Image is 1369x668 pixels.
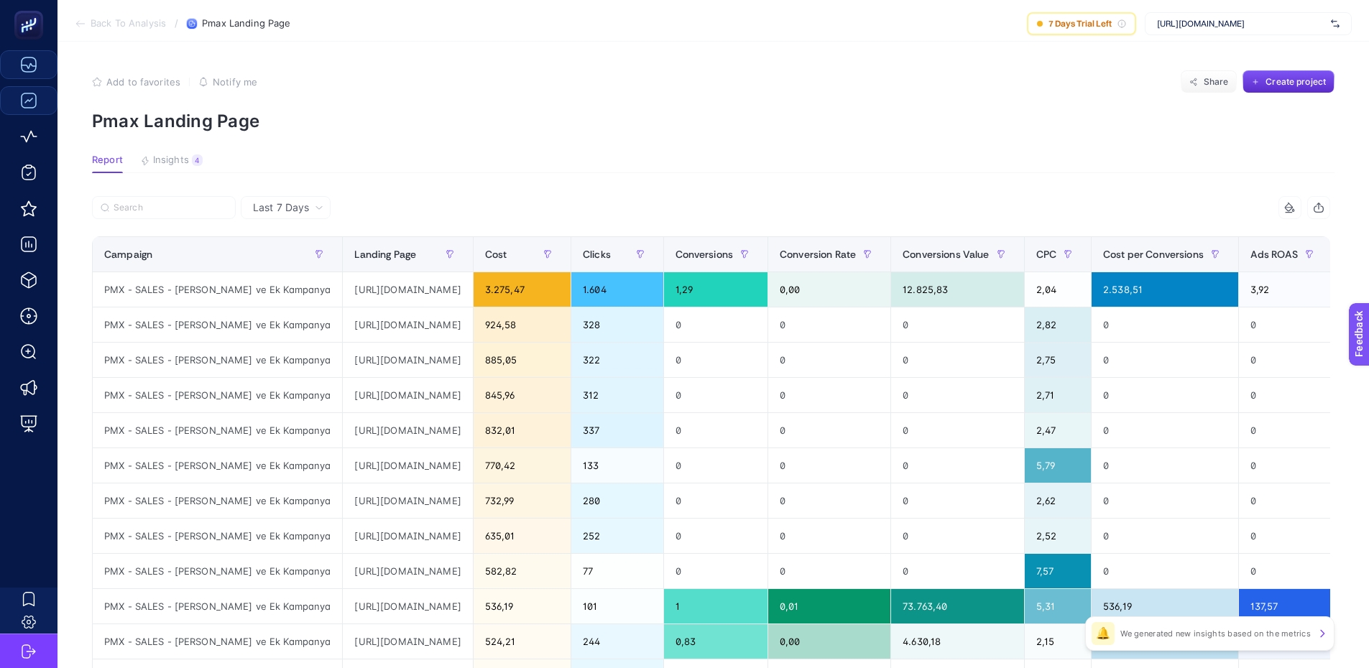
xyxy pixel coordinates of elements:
div: 0 [768,378,890,412]
span: Conversion Rate [780,249,856,260]
div: 0 [664,413,768,447]
div: 0 [1239,554,1332,588]
div: 337 [571,413,663,447]
div: [URL][DOMAIN_NAME] [343,483,472,518]
div: 2,52 [1025,519,1091,553]
div: 252 [571,519,663,553]
span: Clicks [583,249,611,260]
button: Create project [1243,70,1335,93]
div: 536,19 [1092,589,1238,623]
div: 244 [571,624,663,659]
span: Conversions [676,249,734,260]
div: 0 [1239,519,1332,553]
div: PMX - SALES - [PERSON_NAME] ve Ek Kampanya [93,483,342,518]
span: Share [1204,76,1229,88]
button: Share [1181,70,1237,93]
div: 924,58 [474,307,571,342]
p: We generated new insights based on the metrics [1120,628,1311,639]
div: 0 [891,343,1023,377]
div: 0 [1239,448,1332,483]
button: Add to favorites [92,76,180,88]
div: 732,99 [474,483,571,518]
div: 832,01 [474,413,571,447]
span: Ads ROAS [1250,249,1298,260]
div: [URL][DOMAIN_NAME] [343,378,472,412]
div: 0 [1092,448,1238,483]
div: 845,96 [474,378,571,412]
div: 0 [891,307,1023,342]
div: 0 [1092,307,1238,342]
div: 0 [891,413,1023,447]
div: 2,75 [1025,343,1091,377]
div: [URL][DOMAIN_NAME] [343,413,472,447]
div: 3,92 [1239,272,1332,307]
div: [URL][DOMAIN_NAME] [343,624,472,659]
div: 2,15 [1025,624,1091,659]
div: 0 [768,448,890,483]
div: 1 [664,589,768,623]
div: [URL][DOMAIN_NAME] [343,272,472,307]
span: Create project [1266,76,1326,88]
div: 0 [891,378,1023,412]
button: Notify me [198,76,257,88]
div: 0 [1092,519,1238,553]
div: 322 [571,343,663,377]
div: 280 [571,483,663,518]
div: 0 [1239,413,1332,447]
div: 0 [768,343,890,377]
div: 2,62 [1025,483,1091,518]
div: 12.825,83 [891,272,1023,307]
span: Landing Page [354,249,416,260]
div: 137,57 [1239,589,1332,623]
div: PMX - SALES - [PERSON_NAME] ve Ek Kampanya [93,413,342,447]
div: 0 [768,554,890,588]
div: 77 [571,554,663,588]
span: Report [92,154,123,166]
div: 3.275,47 [474,272,571,307]
span: Feedback [9,4,55,16]
div: 🔔 [1092,622,1115,645]
img: svg%3e [1331,17,1340,31]
span: CPC [1036,249,1056,260]
div: 0 [664,378,768,412]
div: 0 [1239,483,1332,518]
div: 2.538,51 [1092,272,1238,307]
div: 0 [768,307,890,342]
div: 4 [192,154,203,166]
div: [URL][DOMAIN_NAME] [343,448,472,483]
div: 73.763,40 [891,589,1023,623]
span: Campaign [104,249,152,260]
div: [URL][DOMAIN_NAME] [343,519,472,553]
div: 2,82 [1025,307,1091,342]
span: Add to favorites [106,76,180,88]
div: 328 [571,307,663,342]
div: [URL][DOMAIN_NAME] [343,554,472,588]
div: 0 [891,554,1023,588]
div: 0,01 [768,589,890,623]
span: Cost per Conversions [1103,249,1204,260]
span: Back To Analysis [91,18,166,29]
span: Conversions Value [903,249,989,260]
div: PMX - SALES - [PERSON_NAME] ve Ek Kampanya [93,343,342,377]
div: PMX - SALES - [PERSON_NAME] ve Ek Kampanya [93,307,342,342]
div: PMX - SALES - [PERSON_NAME] ve Ek Kampanya [93,272,342,307]
div: 0 [891,483,1023,518]
div: 0 [891,519,1023,553]
div: 2,04 [1025,272,1091,307]
div: 0 [1092,554,1238,588]
div: PMX - SALES - [PERSON_NAME] ve Ek Kampanya [93,519,342,553]
div: 5,79 [1025,448,1091,483]
span: [URL][DOMAIN_NAME] [1157,18,1325,29]
div: 0,00 [768,272,890,307]
div: 536,19 [474,589,571,623]
div: 0 [1092,343,1238,377]
span: / [175,17,178,29]
span: Notify me [213,76,257,88]
div: 0 [664,483,768,518]
div: 4.630,18 [891,624,1023,659]
div: 524,21 [474,624,571,659]
div: [URL][DOMAIN_NAME] [343,307,472,342]
span: Insights [153,154,189,166]
span: Pmax Landing Page [202,18,290,29]
div: 0,83 [664,624,768,659]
